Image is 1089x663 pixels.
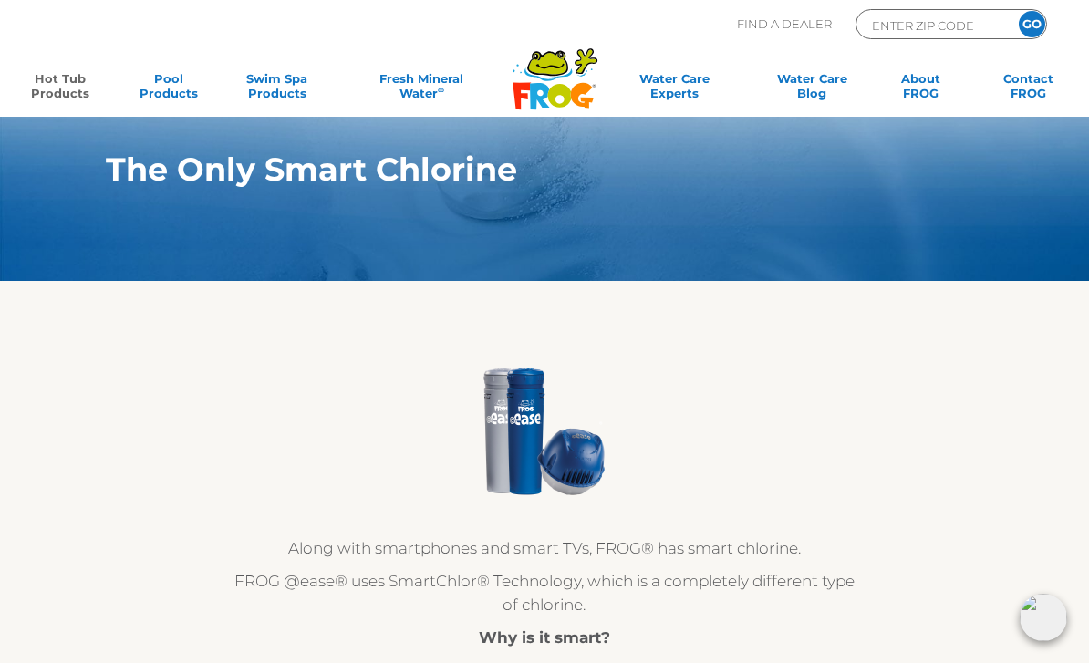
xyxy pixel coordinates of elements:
p: Find A Dealer [737,9,832,39]
img: @ease & Inline [476,363,613,500]
a: Water CareExperts [602,71,746,108]
a: Swim SpaProducts [234,71,318,108]
a: PoolProducts [127,71,211,108]
a: Fresh MineralWater∞ [343,71,501,108]
h1: The Only Smart Chlorine [106,151,918,188]
a: Water CareBlog [770,71,854,108]
a: AboutFROG [878,71,962,108]
input: GO [1019,11,1045,37]
input: Zip Code Form [870,15,993,36]
a: ContactFROG [987,71,1071,108]
p: Along with smartphones and smart TVs, FROG® has smart chlorine. [233,536,855,560]
img: openIcon [1020,594,1067,641]
a: Hot TubProducts [18,71,102,108]
strong: Why is it smart? [479,628,610,647]
sup: ∞ [438,85,444,95]
p: FROG @ease® uses SmartChlor® Technology, which is a completely different type of chlorine. [233,569,855,616]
